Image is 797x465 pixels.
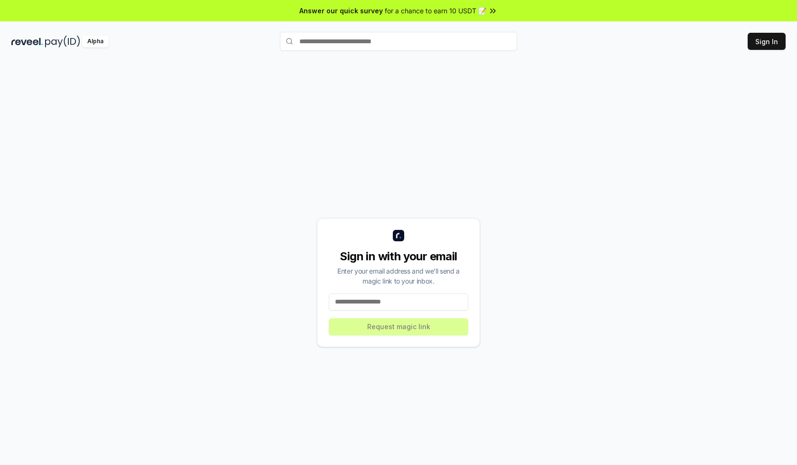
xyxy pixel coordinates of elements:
[82,36,109,47] div: Alpha
[748,33,786,50] button: Sign In
[329,249,468,264] div: Sign in with your email
[329,266,468,286] div: Enter your email address and we’ll send a magic link to your inbox.
[393,230,404,241] img: logo_small
[299,6,383,16] span: Answer our quick survey
[45,36,80,47] img: pay_id
[11,36,43,47] img: reveel_dark
[385,6,486,16] span: for a chance to earn 10 USDT 📝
